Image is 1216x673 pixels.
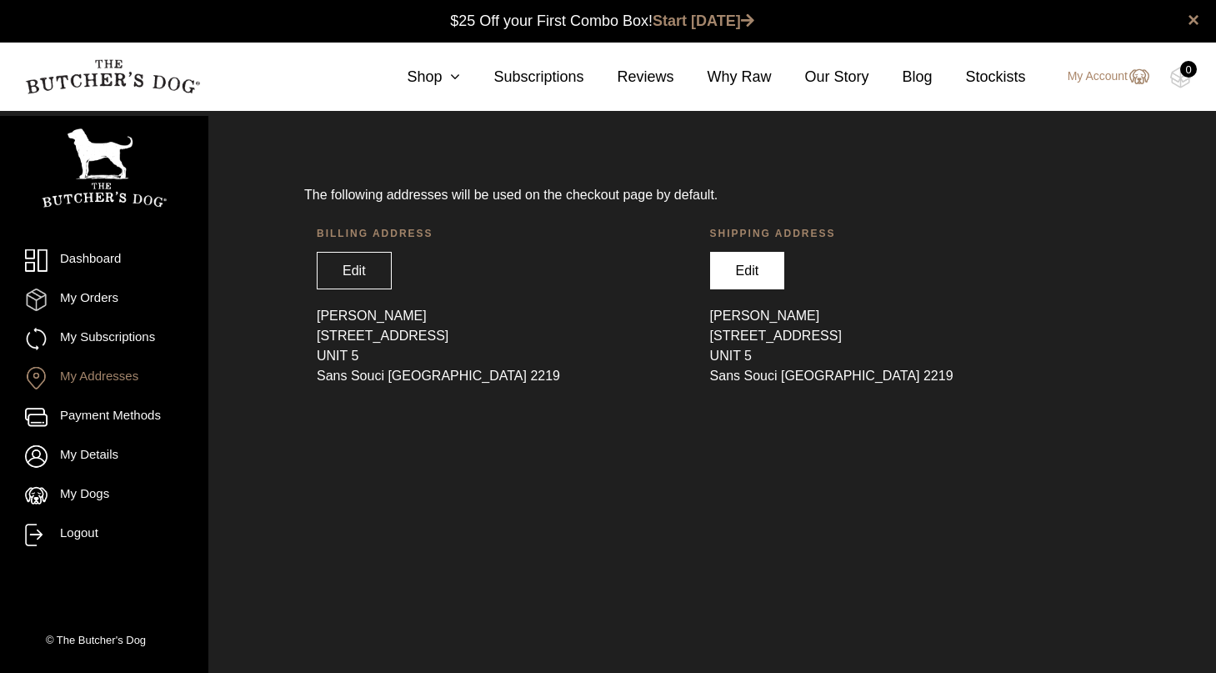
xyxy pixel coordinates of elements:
[710,306,1078,386] address: [PERSON_NAME] [STREET_ADDRESS] UNIT 5 Sans Souci [GEOGRAPHIC_DATA] 2219
[25,367,183,389] a: My Addresses
[25,406,183,429] a: Payment Methods
[772,66,869,88] a: Our Story
[674,66,772,88] a: Why Raw
[317,225,685,242] h3: Billing address
[1180,61,1197,78] div: 0
[373,66,460,88] a: Shop
[933,66,1026,88] a: Stockists
[653,13,754,29] a: Start [DATE]
[25,289,183,311] a: My Orders
[25,524,183,546] a: Logout
[25,249,183,272] a: Dashboard
[869,66,933,88] a: Blog
[25,445,183,468] a: My Details
[583,66,673,88] a: Reviews
[42,128,167,208] img: TBD_Portrait_Logo_White.png
[1188,10,1199,30] a: close
[317,306,685,386] address: [PERSON_NAME] [STREET_ADDRESS] UNIT 5 Sans Souci [GEOGRAPHIC_DATA] 2219
[304,185,1090,205] p: The following addresses will be used on the checkout page by default.
[710,252,785,289] a: Edit
[25,485,183,507] a: My Dogs
[710,225,1078,242] h3: Shipping address
[25,328,183,350] a: My Subscriptions
[1170,67,1191,88] img: TBD_Cart-Empty.png
[1051,67,1149,87] a: My Account
[317,252,392,289] a: Edit
[460,66,583,88] a: Subscriptions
